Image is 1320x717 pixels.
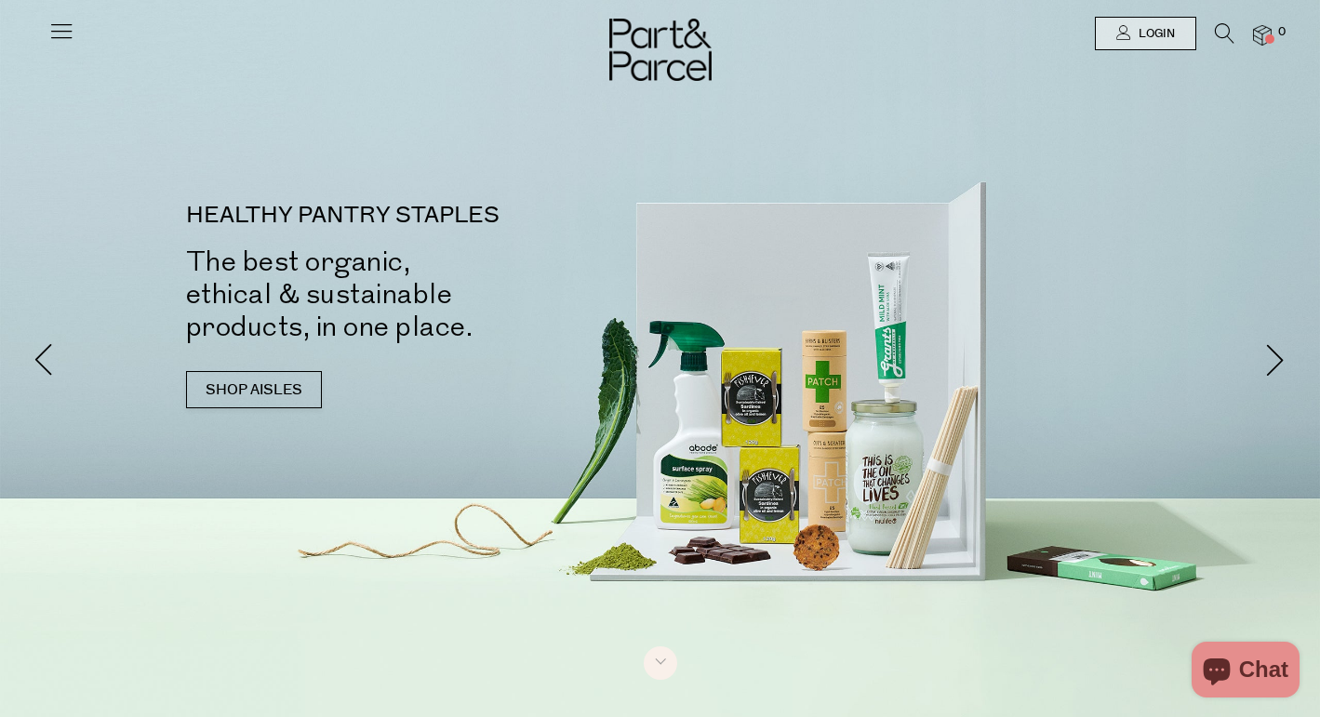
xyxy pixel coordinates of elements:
span: Login [1134,26,1175,42]
a: Login [1095,17,1196,50]
p: HEALTHY PANTRY STAPLES [186,205,688,227]
inbox-online-store-chat: Shopify online store chat [1186,642,1305,702]
span: 0 [1273,24,1290,41]
h2: The best organic, ethical & sustainable products, in one place. [186,246,688,343]
a: SHOP AISLES [186,371,322,408]
img: Part&Parcel [609,19,712,81]
a: 0 [1253,25,1272,45]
